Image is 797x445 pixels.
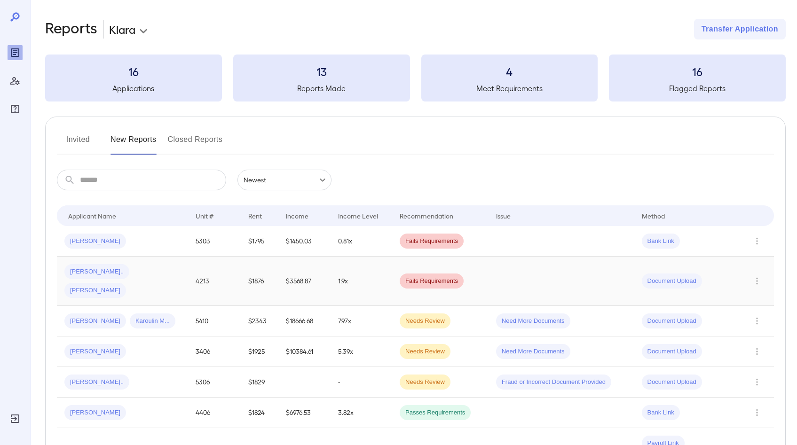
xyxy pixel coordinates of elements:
span: Document Upload [642,347,702,356]
span: [PERSON_NAME] [64,317,126,326]
button: Closed Reports [168,132,223,155]
td: $1876 [241,257,278,306]
div: Manage Users [8,73,23,88]
button: Row Actions [750,273,765,289]
div: Rent [248,210,263,221]
h2: Reports [45,19,97,39]
div: Issue [496,210,511,221]
div: Unit # [196,210,213,221]
button: Transfer Application [694,19,786,39]
button: Row Actions [750,234,765,249]
h5: Meet Requirements [421,83,598,94]
button: Invited [57,132,99,155]
div: FAQ [8,101,23,117]
td: 4213 [188,257,241,306]
td: 3406 [188,336,241,367]
td: 7.97x [331,306,392,336]
span: Needs Review [400,378,450,387]
span: Fraud or Incorrect Document Provided [496,378,611,387]
button: Row Actions [750,375,765,390]
td: 5.39x [331,336,392,367]
td: $1450.03 [278,226,331,257]
span: Fails Requirements [400,277,464,286]
td: 5410 [188,306,241,336]
span: [PERSON_NAME] [64,347,126,356]
span: [PERSON_NAME] [64,286,126,295]
td: $1824 [241,398,278,428]
h3: 16 [609,64,786,79]
td: $2343 [241,306,278,336]
td: 5303 [188,226,241,257]
summary: 16Applications13Reports Made4Meet Requirements16Flagged Reports [45,55,786,101]
div: Method [642,210,665,221]
td: $1925 [241,336,278,367]
h3: 16 [45,64,222,79]
h5: Reports Made [233,83,410,94]
span: Karoulin M... [130,317,175,326]
button: Row Actions [750,313,765,328]
td: $1795 [241,226,278,257]
span: [PERSON_NAME] [64,237,126,246]
td: $10384.61 [278,336,331,367]
td: 5306 [188,367,241,398]
h5: Flagged Reports [609,83,786,94]
td: 4406 [188,398,241,428]
h3: 13 [233,64,410,79]
span: Document Upload [642,378,702,387]
div: Income [286,210,308,221]
span: Fails Requirements [400,237,464,246]
span: [PERSON_NAME] [64,408,126,417]
span: [PERSON_NAME].. [64,267,129,276]
div: Income Level [338,210,378,221]
span: Document Upload [642,277,702,286]
td: 0.81x [331,226,392,257]
td: $1829 [241,367,278,398]
span: Needs Review [400,317,450,326]
p: Klara [109,22,135,37]
span: Passes Requirements [400,408,471,417]
span: Document Upload [642,317,702,326]
div: Log Out [8,411,23,426]
td: 3.82x [331,398,392,428]
button: Row Actions [750,405,765,420]
td: $3568.87 [278,257,331,306]
td: $18666.68 [278,306,331,336]
h3: 4 [421,64,598,79]
h5: Applications [45,83,222,94]
span: [PERSON_NAME].. [64,378,129,387]
td: - [331,367,392,398]
td: 1.9x [331,257,392,306]
td: $6976.53 [278,398,331,428]
div: Newest [237,170,331,190]
span: Bank Link [642,408,680,417]
span: Needs Review [400,347,450,356]
span: Need More Documents [496,347,570,356]
div: Recommendation [400,210,453,221]
span: Need More Documents [496,317,570,326]
div: Reports [8,45,23,60]
button: Row Actions [750,344,765,359]
button: New Reports [110,132,157,155]
span: Bank Link [642,237,680,246]
div: Applicant Name [68,210,116,221]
